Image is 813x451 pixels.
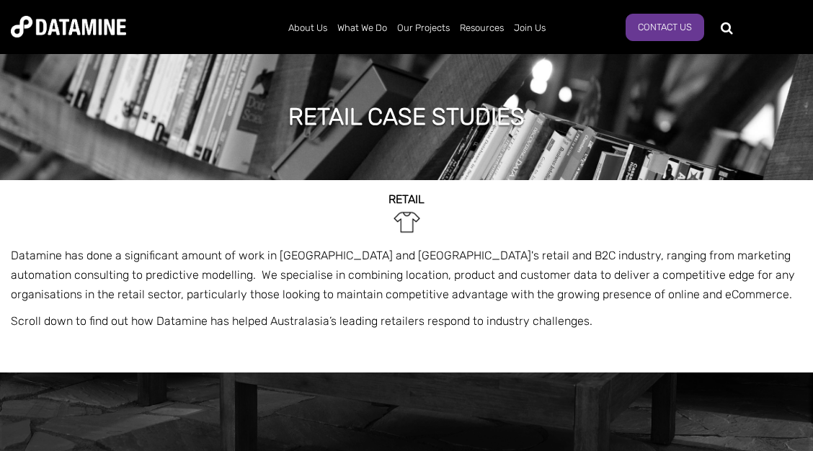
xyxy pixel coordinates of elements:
h1: retail case studies [288,101,525,133]
p: Scroll down to find out how Datamine has helped Australasia’s leading retailers respond to indust... [11,311,802,331]
a: What We Do [332,9,392,47]
img: Retail-1 [391,206,423,238]
img: Datamine [11,16,126,37]
a: Our Projects [392,9,455,47]
a: About Us [283,9,332,47]
span: Datamine has done a significant amount of work in [GEOGRAPHIC_DATA] and [GEOGRAPHIC_DATA]'s retai... [11,249,795,301]
a: Join Us [509,9,551,47]
a: Contact Us [626,14,704,41]
a: Resources [455,9,509,47]
h2: RETAIL [11,193,802,206]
